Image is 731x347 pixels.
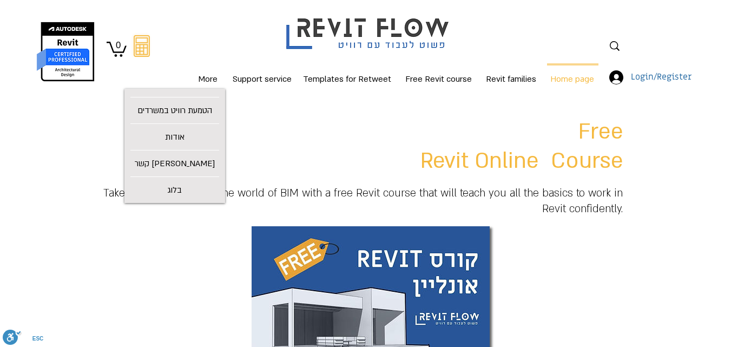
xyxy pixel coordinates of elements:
p: [PERSON_NAME] קשר [130,150,219,176]
a: FreeRevit Online Course [420,117,623,175]
font: Support service [233,74,292,84]
font: Templates for Retweet [303,74,391,84]
svg: מחשבון מעבר מאוטוקאד לרוויט [134,35,150,57]
a: Templates for Retweet [300,63,399,85]
font: Home page [550,74,594,84]
a: Home page [544,63,602,85]
a: בלוג [127,176,222,203]
a: אודות [127,123,222,150]
a: Support service [225,63,300,85]
font: Revit Online Course [420,147,623,175]
font: Free [578,117,623,146]
button: Login/Register [602,67,650,88]
a: [PERSON_NAME] קשר [127,150,222,176]
font: Login/Register [631,71,692,83]
p: בלוג [163,177,186,203]
p: הטמעת רוויט במשרדים [133,97,216,123]
font: Revit families [486,74,536,84]
a: Free Revit course [399,63,479,85]
a: Revit families [479,63,544,85]
font: Take your first step into the world of BIM with a free Revit course that will teach you all the b... [103,186,623,216]
text: 0 [116,40,121,50]
p: אודות [161,124,189,150]
a: Cart with 0 items [107,40,127,57]
img: Revit flow logo Easy to work with Revit [275,2,463,52]
img: Autodesk Certified Professional in Revit for Architectural Design Jonathan Eldad [36,22,96,82]
font: Free Revit course [405,74,472,84]
nav: site [88,63,602,85]
font: More [198,74,218,84]
a: הטמעת רוויט במשרדים [127,97,222,123]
